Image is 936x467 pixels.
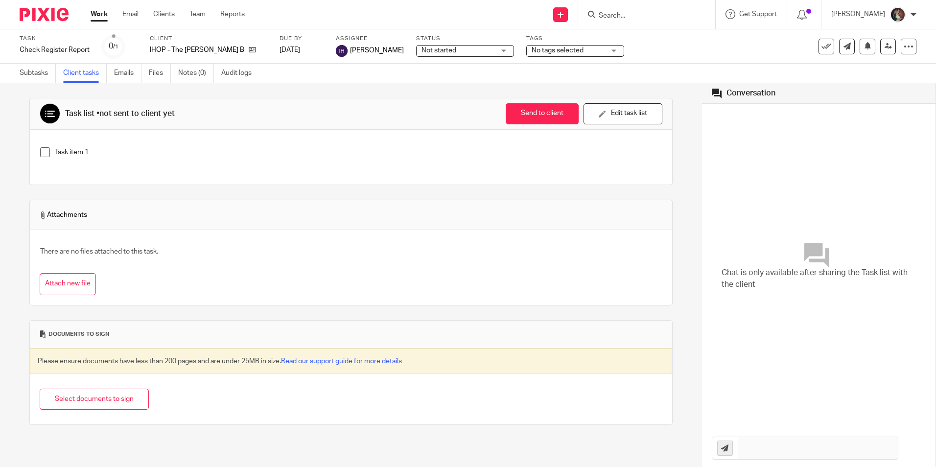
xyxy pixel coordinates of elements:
[739,11,777,18] span: Get Support
[153,9,175,19] a: Clients
[249,46,256,53] i: Open client page
[91,9,108,19] a: Work
[20,64,56,83] a: Subtasks
[150,45,244,55] p: IHOP - The [PERSON_NAME] Boys
[281,358,402,365] a: Read our support guide for more details
[532,47,584,54] span: No tags selected
[63,64,107,83] a: Client tasks
[20,45,90,55] div: Check Register Report
[831,9,885,19] p: [PERSON_NAME]
[113,44,118,49] small: /1
[65,109,175,119] div: Task list •
[416,35,514,43] label: Status
[839,39,855,54] a: Send new email to IHOP - The Goldner Boys
[526,35,624,43] label: Tags
[584,103,662,124] button: Edit task list
[20,35,90,43] label: Task
[880,39,896,54] a: Reassign task
[726,88,775,98] div: Conversation
[421,47,456,54] span: Not started
[189,9,206,19] a: Team
[99,110,175,117] span: not sent to client yet
[109,41,118,52] div: 0
[722,267,916,290] span: Chat is only available after sharing the Task list with the client
[114,64,141,83] a: Emails
[860,39,875,54] button: Snooze task
[150,45,244,55] span: IHOP - The Goldner Boys
[122,9,139,19] a: Email
[40,273,96,295] button: Attach new file
[220,9,245,19] a: Reports
[221,64,259,83] a: Audit logs
[178,64,214,83] a: Notes (0)
[506,103,579,124] button: Send to client
[40,389,149,410] button: Select documents to sign
[280,35,324,43] label: Due by
[48,330,109,338] span: Documents to sign
[150,35,267,43] label: Client
[40,210,87,220] span: Attachments
[55,147,662,157] p: Task item 1
[30,349,673,374] div: Please ensure documents have less than 200 pages and are under 25MB in size.
[149,64,171,83] a: Files
[336,35,404,43] label: Assignee
[336,45,348,57] img: Ivana Hernandez
[280,47,300,53] span: [DATE]
[598,12,686,21] input: Search
[20,8,69,21] img: Pixie
[40,248,158,255] span: There are no files attached to this task.
[350,46,404,55] span: [PERSON_NAME]
[890,7,906,23] img: Profile%20picture%20JUS.JPG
